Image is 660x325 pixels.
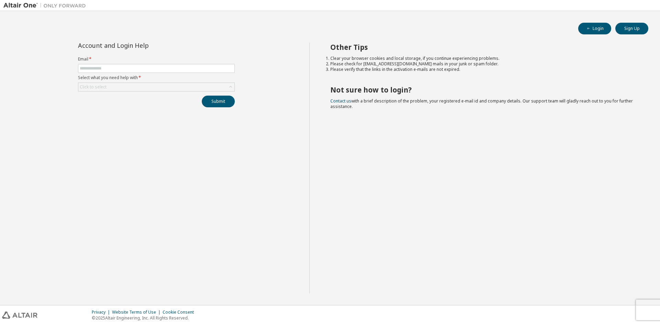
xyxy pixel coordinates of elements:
p: © 2025 Altair Engineering, Inc. All Rights Reserved. [92,315,198,321]
h2: Not sure how to login? [330,85,636,94]
button: Submit [202,96,235,107]
label: Select what you need help with [78,75,235,80]
div: Cookie Consent [163,310,198,315]
button: Sign Up [615,23,648,34]
img: altair_logo.svg [2,312,37,319]
button: Login [578,23,611,34]
img: Altair One [3,2,89,9]
div: Website Terms of Use [112,310,163,315]
div: Privacy [92,310,112,315]
div: Click to select [78,83,234,91]
label: Email [78,56,235,62]
li: Please check for [EMAIL_ADDRESS][DOMAIN_NAME] mails in your junk or spam folder. [330,61,636,67]
div: Account and Login Help [78,43,203,48]
a: Contact us [330,98,351,104]
span: with a brief description of the problem, your registered e-mail id and company details. Our suppo... [330,98,633,109]
div: Click to select [80,84,107,90]
h2: Other Tips [330,43,636,52]
li: Please verify that the links in the activation e-mails are not expired. [330,67,636,72]
li: Clear your browser cookies and local storage, if you continue experiencing problems. [330,56,636,61]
